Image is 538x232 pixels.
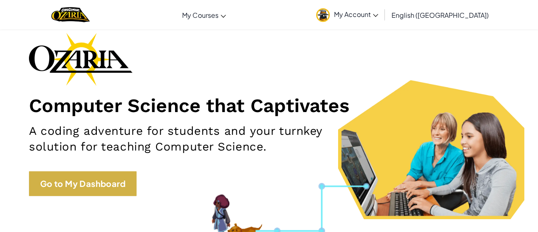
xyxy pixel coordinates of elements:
h2: A coding adventure for students and your turnkey solution for teaching Computer Science. [29,123,351,155]
a: My Courses [178,4,230,26]
span: English ([GEOGRAPHIC_DATA]) [391,11,489,19]
a: Go to My Dashboard [29,171,137,196]
a: My Account [312,2,382,28]
a: English ([GEOGRAPHIC_DATA]) [387,4,493,26]
a: Ozaria by CodeCombat logo [51,6,90,23]
h1: Computer Science that Captivates [29,94,509,117]
img: avatar [316,8,330,22]
span: My Courses [182,11,219,19]
span: My Account [334,10,378,19]
img: Ozaria branding logo [29,33,132,86]
img: Home [51,6,90,23]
